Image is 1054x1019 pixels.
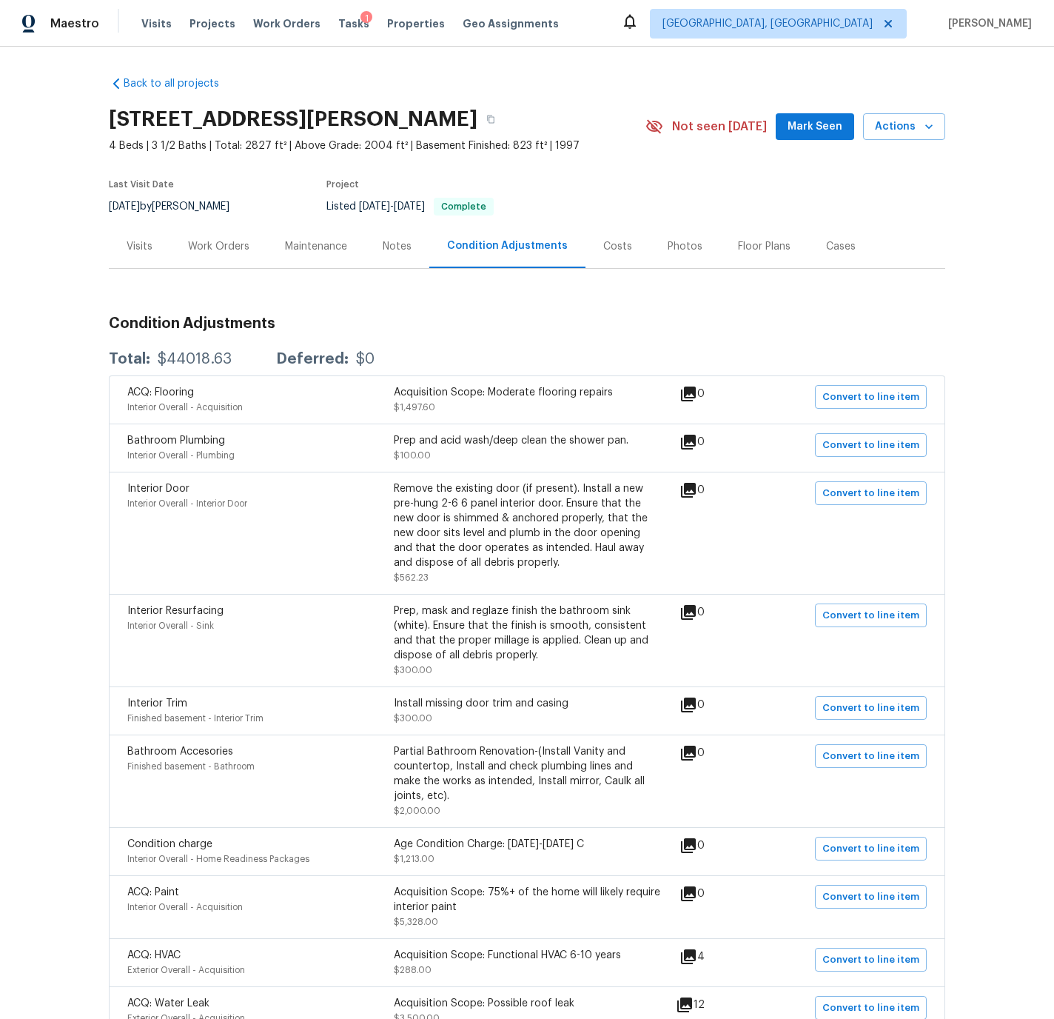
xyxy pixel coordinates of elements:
[662,16,873,31] span: [GEOGRAPHIC_DATA], [GEOGRAPHIC_DATA]
[822,437,919,454] span: Convert to line item
[676,996,752,1014] div: 12
[127,966,245,975] span: Exterior Overall - Acquisition
[127,903,243,912] span: Interior Overall - Acquisition
[863,113,945,141] button: Actions
[50,16,99,31] span: Maestro
[285,239,347,254] div: Maintenance
[679,385,752,403] div: 0
[942,16,1032,31] span: [PERSON_NAME]
[394,855,434,863] span: $1,213.00
[127,950,181,960] span: ACQ: HVAC
[394,918,438,926] span: $5,328.00
[387,16,445,31] span: Properties
[394,966,432,975] span: $288.00
[127,998,209,1009] span: ACQ: Water Leak
[822,389,919,406] span: Convert to line item
[672,119,767,134] span: Not seen [DATE]
[394,837,660,852] div: Age Condition Charge: [DATE]-[DATE] C
[127,839,212,849] span: Condition charge
[253,16,320,31] span: Work Orders
[359,201,390,212] span: [DATE]
[822,1000,919,1017] span: Convert to line item
[394,451,431,460] span: $100.00
[603,239,632,254] div: Costs
[394,885,660,915] div: Acquisition Scope: 75%+ of the home will likely require interior paint
[668,239,702,254] div: Photos
[776,113,854,141] button: Mark Seen
[815,696,927,720] button: Convert to line item
[822,607,919,624] span: Convert to line item
[127,762,255,771] span: Finished basement - Bathroom
[679,744,752,762] div: 0
[127,484,189,494] span: Interior Door
[158,352,232,367] div: $44018.63
[127,621,214,630] span: Interior Overall - Sink
[189,16,235,31] span: Projects
[822,952,919,969] span: Convert to line item
[127,239,152,254] div: Visits
[109,201,140,212] span: [DATE]
[394,666,432,675] span: $300.00
[463,16,559,31] span: Geo Assignments
[815,385,927,409] button: Convert to line item
[394,385,660,400] div: Acquisition Scope: Moderate flooring repairs
[394,403,435,412] span: $1,497.60
[127,403,243,412] span: Interior Overall - Acquisition
[435,202,492,211] span: Complete
[788,118,842,136] span: Mark Seen
[826,239,856,254] div: Cases
[127,746,233,757] span: Bathroom Accesories
[875,118,933,136] span: Actions
[822,889,919,906] span: Convert to line item
[477,106,504,133] button: Copy Address
[822,748,919,765] span: Convert to line item
[394,996,660,1011] div: Acquisition Scope: Possible roof leak
[109,76,251,91] a: Back to all projects
[679,481,752,499] div: 0
[109,180,174,189] span: Last Visit Date
[447,238,568,253] div: Condition Adjustments
[127,499,247,508] span: Interior Overall - Interior Door
[127,451,235,460] span: Interior Overall - Plumbing
[679,837,752,855] div: 0
[822,485,919,502] span: Convert to line item
[394,201,425,212] span: [DATE]
[815,837,927,861] button: Convert to line item
[383,239,412,254] div: Notes
[141,16,172,31] span: Visits
[109,198,247,216] div: by [PERSON_NAME]
[815,885,927,909] button: Convert to line item
[359,201,425,212] span: -
[127,698,187,709] span: Interior Trim
[394,714,432,723] span: $300.00
[679,604,752,621] div: 0
[815,604,927,627] button: Convert to line item
[738,239,790,254] div: Floor Plans
[394,604,660,663] div: Prep, mask and reglaze finish the bathroom sink (white). Ensure that the finish is smooth, consis...
[338,19,369,29] span: Tasks
[326,180,359,189] span: Project
[109,112,477,127] h2: [STREET_ADDRESS][PERSON_NAME]
[815,481,927,505] button: Convert to line item
[679,433,752,451] div: 0
[127,435,225,446] span: Bathroom Plumbing
[394,481,660,570] div: Remove the existing door (if present). Install a new pre-hung 2-6 6 panel interior door. Ensure t...
[127,855,309,863] span: Interior Overall - Home Readiness Packages
[356,352,375,367] div: $0
[394,696,660,711] div: Install missing door trim and casing
[394,806,440,815] span: $2,000.00
[394,948,660,963] div: Acquisition Scope: Functional HVAC 6-10 years
[679,696,752,714] div: 0
[394,573,429,582] span: $562.23
[822,700,919,717] span: Convert to line item
[326,201,494,212] span: Listed
[360,11,372,26] div: 1
[679,948,752,966] div: 4
[815,744,927,768] button: Convert to line item
[127,714,263,723] span: Finished basement - Interior Trim
[815,433,927,457] button: Convert to line item
[127,606,224,616] span: Interior Resurfacing
[127,887,179,898] span: ACQ: Paint
[822,841,919,858] span: Convert to line item
[127,387,194,398] span: ACQ: Flooring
